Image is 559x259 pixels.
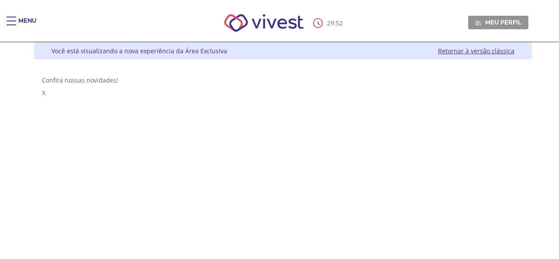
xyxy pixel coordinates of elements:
img: Meu perfil [475,20,481,26]
div: Confira nossas novidades! [42,76,524,84]
span: X [42,89,45,97]
span: 29 [327,19,334,27]
span: 52 [336,19,343,27]
img: Vivest [214,4,314,41]
a: Retornar à versão clássica [438,47,514,55]
div: Menu [18,17,36,34]
div: Vivest [28,42,532,259]
span: Meu perfil [485,18,521,26]
div: Você está visualizando a nova experiência da Área Exclusiva [52,47,227,55]
a: Meu perfil [468,16,528,29]
div: : [313,18,345,28]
